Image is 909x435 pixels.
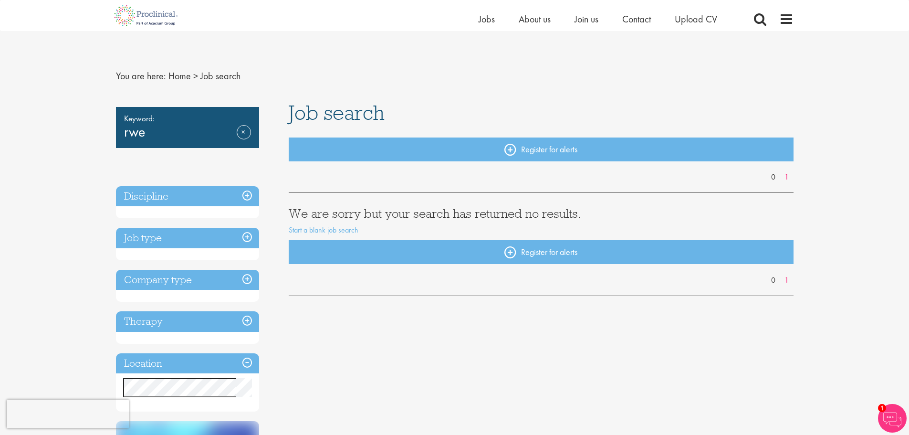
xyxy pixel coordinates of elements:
a: 1 [780,172,794,183]
a: Contact [622,13,651,25]
span: > [193,70,198,82]
span: 1 [878,404,886,412]
a: Jobs [479,13,495,25]
iframe: reCAPTCHA [7,400,129,428]
a: Join us [575,13,598,25]
a: breadcrumb link [168,70,191,82]
span: Job search [289,100,385,126]
div: rwe [116,107,259,148]
span: Job search [200,70,240,82]
a: Upload CV [675,13,717,25]
a: Register for alerts [289,138,794,161]
h3: Location [116,353,259,374]
a: 1 [780,275,794,286]
h3: Discipline [116,186,259,207]
h3: Company type [116,270,259,290]
a: 0 [766,275,780,286]
h3: Therapy [116,311,259,332]
h3: Job type [116,228,259,248]
h3: We are sorry but your search has returned no results. [289,207,794,220]
a: About us [519,13,551,25]
span: Keyword: [124,112,251,125]
img: Chatbot [878,404,907,433]
a: Register for alerts [289,240,794,264]
a: Start a blank job search [289,225,358,235]
a: 0 [766,172,780,183]
span: You are here: [116,70,166,82]
a: Remove [237,125,251,153]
